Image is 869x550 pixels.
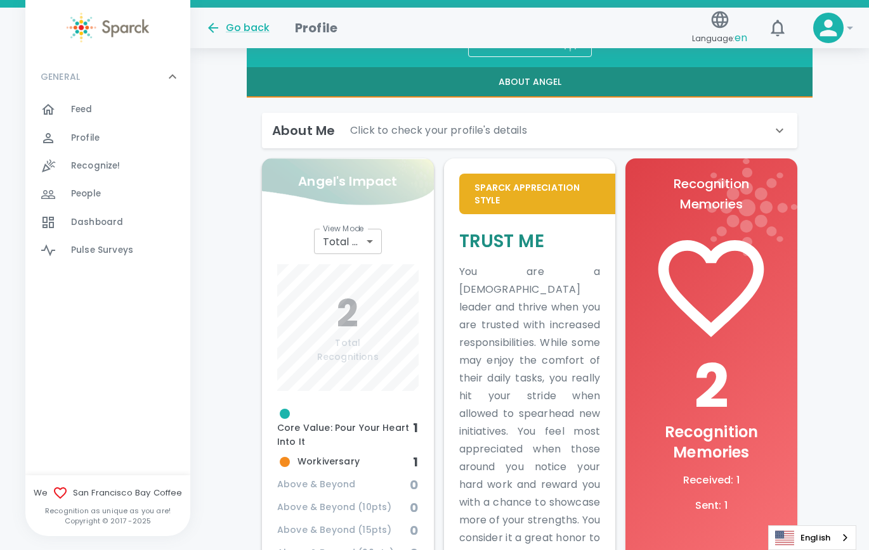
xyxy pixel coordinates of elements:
h1: 2 [641,351,782,422]
a: Pulse Surveys [25,236,190,264]
a: Sparck logo [25,13,190,42]
h6: 1 [414,418,419,438]
p: Click to check your profile's details [350,123,527,138]
span: Workiversary [277,454,413,470]
a: Recognize! [25,152,190,180]
span: Recognition Memories [665,421,759,463]
a: English [769,526,856,549]
p: Recognition Memories [641,174,782,214]
span: Pulse Surveys [71,244,133,257]
h6: About Me [272,120,335,141]
a: People [25,180,190,208]
span: Feed [71,103,93,116]
div: GENERAL [25,58,190,96]
span: Above & Beyond [277,478,410,492]
span: Core Value: Pour Your Heart Into It [277,406,413,449]
label: View Mode [323,223,364,234]
div: GENERAL [25,96,190,269]
p: Sent : 1 [641,498,782,513]
span: Recognize! [71,160,121,172]
a: Dashboard [25,208,190,236]
button: Language:en [687,6,752,51]
h6: 0 [410,497,419,518]
span: We San Francisco Bay Coffee [25,485,190,501]
img: Sparck logo [67,13,149,42]
span: Language: [692,30,747,47]
span: Above & Beyond (15pts) [277,523,410,537]
img: logo [696,158,797,256]
div: full width tabs [247,67,813,98]
span: en [735,30,747,45]
p: Received : 1 [641,473,782,488]
span: Above & Beyond (10pts) [277,501,410,515]
button: About Angel [247,67,813,98]
a: Feed [25,96,190,124]
p: Copyright © 2017 - 2025 [25,516,190,526]
p: Recognition as unique as you are! [25,506,190,516]
aside: Language selected: English [768,525,856,550]
h6: 0 [410,520,419,540]
p: Angel's Impact [298,171,397,191]
span: Dashboard [71,216,123,229]
button: Go back [206,20,270,35]
span: People [71,188,101,200]
p: Sparck Appreciation Style [474,181,601,207]
div: Language [768,525,856,550]
h6: 0 [410,475,419,495]
div: About MeClick to check your profile's details [262,113,797,148]
h1: Profile [295,18,337,38]
div: Total Recognitions [314,229,382,254]
a: Profile [25,124,190,152]
h6: 1 [414,452,419,472]
span: Profile [71,132,100,144]
h5: Trust Me [459,229,601,253]
p: GENERAL [41,70,80,83]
